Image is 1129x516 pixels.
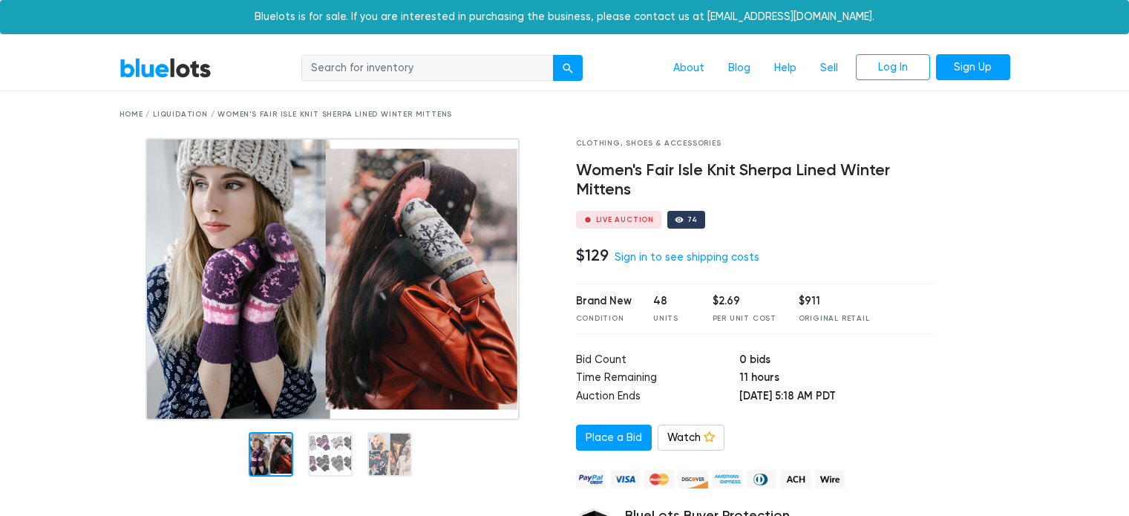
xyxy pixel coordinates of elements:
a: Blog [716,54,762,82]
img: discover-82be18ecfda2d062aad2762c1ca80e2d36a4073d45c9e0ffae68cd515fbd3d32.png [678,470,708,489]
div: Condition [576,313,632,324]
td: Time Remaining [576,370,739,388]
input: Search for inventory [301,55,554,82]
img: ach-b7992fed28a4f97f893c574229be66187b9afb3f1a8d16a4691d3d3140a8ab00.png [781,470,811,489]
img: mastercard-42073d1d8d11d6635de4c079ffdb20a4f30a903dc55d1612383a1b395dd17f39.png [644,470,674,489]
div: Original Retail [799,313,870,324]
div: $2.69 [713,293,776,310]
td: 0 bids [739,352,934,370]
div: 48 [653,293,690,310]
div: Units [653,313,690,324]
a: Sign Up [936,54,1010,81]
a: Place a Bid [576,425,652,451]
img: diners_club-c48f30131b33b1bb0e5d0e2dbd43a8bea4cb12cb2961413e2f4250e06c020426.png [747,470,776,489]
div: $911 [799,293,870,310]
td: Bid Count [576,352,739,370]
a: Sign in to see shipping costs [615,251,759,264]
a: Log In [856,54,930,81]
div: Live Auction [596,216,655,223]
div: Home / Liquidation / Women's Fair Isle Knit Sherpa Lined Winter Mittens [120,109,1010,120]
img: visa-79caf175f036a155110d1892330093d4c38f53c55c9ec9e2c3a54a56571784bb.png [610,470,640,489]
a: Sell [808,54,850,82]
td: 11 hours [739,370,934,388]
h4: $129 [576,246,609,265]
img: paypal_credit-80455e56f6e1299e8d57f40c0dcee7b8cd4ae79b9eccbfc37e2480457ba36de9.png [576,470,606,489]
div: Per Unit Cost [713,313,776,324]
a: About [661,54,716,82]
div: Brand New [576,293,632,310]
img: wire-908396882fe19aaaffefbd8e17b12f2f29708bd78693273c0e28e3a24408487f.png [815,470,845,489]
h4: Women's Fair Isle Knit Sherpa Lined Winter Mittens [576,161,935,200]
a: Help [762,54,808,82]
div: Clothing, Shoes & Accessories [576,138,935,149]
a: BlueLots [120,57,212,79]
td: [DATE] 5:18 AM PDT [739,388,934,407]
img: 806f0337-4cec-4d7b-a79f-e97408d3df76-1729501255.jpg [145,138,520,420]
td: Auction Ends [576,388,739,407]
a: Watch [658,425,724,451]
img: american_express-ae2a9f97a040b4b41f6397f7637041a5861d5f99d0716c09922aba4e24c8547d.png [713,470,742,489]
div: 74 [687,216,698,223]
